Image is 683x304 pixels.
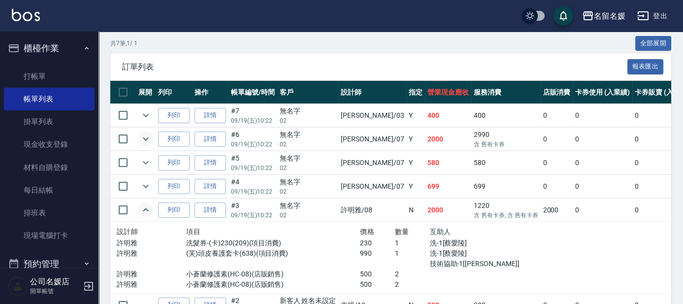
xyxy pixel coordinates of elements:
[158,179,190,194] button: 列印
[573,128,632,151] td: 0
[4,179,95,202] a: 每日結帳
[195,108,226,123] a: 詳情
[471,128,540,151] td: 2990
[4,88,95,110] a: 帳單列表
[280,164,336,172] p: 02
[30,277,80,287] h5: 公司名媛店
[122,62,627,72] span: 訂單列表
[195,155,226,170] a: 詳情
[228,128,277,151] td: #6
[228,81,277,104] th: 帳單編號/時間
[138,132,153,146] button: expand row
[338,151,406,174] td: [PERSON_NAME] /07
[338,104,406,127] td: [PERSON_NAME] /03
[573,199,632,222] td: 0
[186,228,200,236] span: 項目
[471,151,540,174] td: 580
[12,9,40,21] img: Logo
[406,104,425,127] td: Y
[4,35,95,61] button: 櫃檯作業
[471,175,540,198] td: 699
[627,59,664,74] button: 報表匯出
[471,104,540,127] td: 400
[430,248,534,259] p: 洗-1[蔡愛陵]
[360,269,395,279] p: 500
[573,151,632,174] td: 0
[280,116,336,125] p: 02
[280,177,336,187] div: 無名字
[280,201,336,211] div: 無名字
[425,199,471,222] td: 2000
[138,179,153,194] button: expand row
[425,104,471,127] td: 400
[425,151,471,174] td: 580
[280,153,336,164] div: 無名字
[633,7,671,25] button: 登出
[541,128,573,151] td: 0
[228,104,277,127] td: #7
[627,62,664,71] a: 報表匯出
[4,224,95,247] a: 現場電腦打卡
[395,228,409,236] span: 數量
[4,156,95,179] a: 材料自購登錄
[553,6,573,26] button: save
[406,151,425,174] td: Y
[578,6,629,26] button: 名留名媛
[158,108,190,123] button: 列印
[406,175,425,198] td: Y
[277,81,339,104] th: 客戶
[360,279,395,290] p: 500
[110,39,137,48] p: 共 7 筆, 1 / 1
[594,10,625,22] div: 名留名媛
[338,175,406,198] td: [PERSON_NAME] /07
[474,140,538,149] p: 含 舊有卡券
[280,211,336,220] p: 02
[117,238,186,248] p: 許明雅
[4,110,95,133] a: 掛單列表
[406,128,425,151] td: Y
[430,238,534,248] p: 洗-1[蔡愛陵]
[195,132,226,147] a: 詳情
[541,175,573,198] td: 0
[430,259,534,269] p: 技術協助-1[[PERSON_NAME]]
[138,203,153,217] button: expand row
[430,228,451,236] span: 互助人
[541,199,573,222] td: 2000
[573,175,632,198] td: 0
[541,81,573,104] th: 店販消費
[280,187,336,196] p: 02
[158,203,190,218] button: 列印
[360,238,395,248] p: 230
[395,248,430,259] p: 1
[406,81,425,104] th: 指定
[195,179,226,194] a: 詳情
[635,36,672,51] button: 全部展開
[425,81,471,104] th: 營業現金應收
[30,287,80,296] p: 開單帳號
[231,116,275,125] p: 09/19 (五) 10:22
[228,199,277,222] td: #3
[360,248,395,259] p: 990
[573,104,632,127] td: 0
[338,199,406,222] td: 許明雅 /08
[280,106,336,116] div: 無名字
[138,108,153,123] button: expand row
[541,151,573,174] td: 0
[231,164,275,172] p: 09/19 (五) 10:22
[158,155,190,170] button: 列印
[541,104,573,127] td: 0
[186,269,360,279] p: 小蒼蘭修護素(HC-08)(店販銷售)
[8,276,28,296] img: Person
[136,81,156,104] th: 展開
[406,199,425,222] td: N
[471,81,540,104] th: 服務消費
[117,248,186,259] p: 許明雅
[228,151,277,174] td: #5
[4,202,95,224] a: 排班表
[231,211,275,220] p: 09/19 (五) 10:22
[360,228,374,236] span: 價格
[338,81,406,104] th: 設計師
[156,81,192,104] th: 列印
[573,81,632,104] th: 卡券使用 (入業績)
[195,203,226,218] a: 詳情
